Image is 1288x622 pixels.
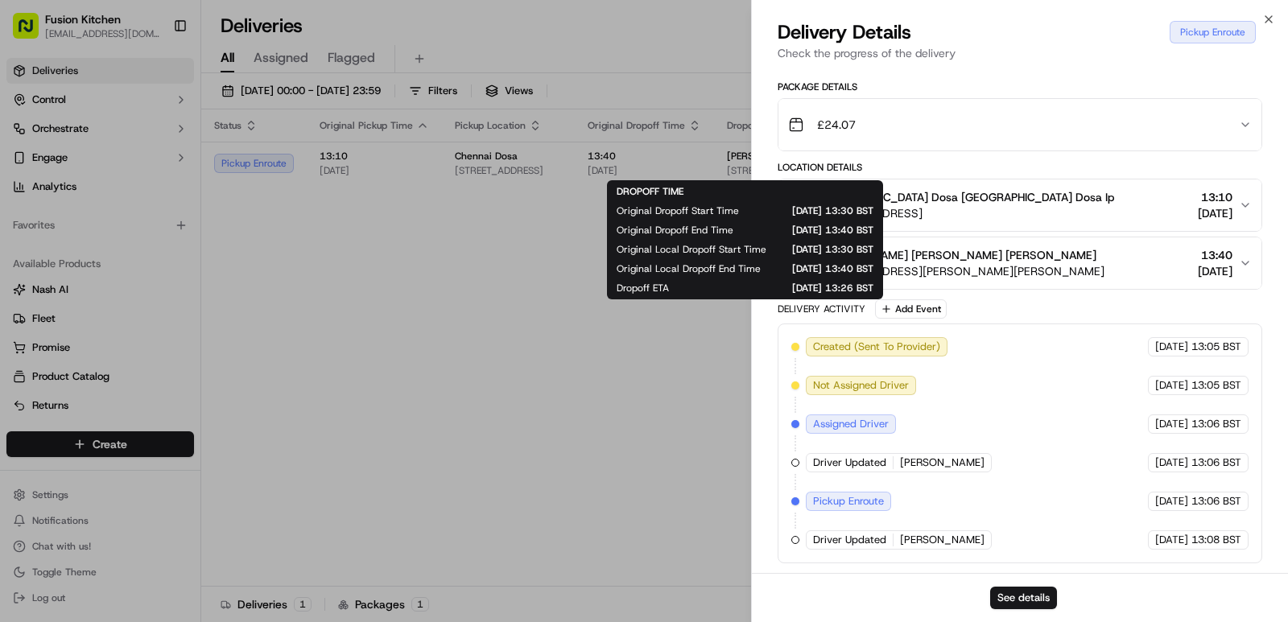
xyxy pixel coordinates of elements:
[813,533,886,547] span: Driver Updated
[16,234,42,260] img: Dianne Alexi Soriano
[274,159,293,178] button: Start new chat
[1191,340,1241,354] span: 13:05 BST
[1191,378,1241,393] span: 13:05 BST
[817,189,1114,205] span: [GEOGRAPHIC_DATA] Dosa [GEOGRAPHIC_DATA] Dosa Ip
[617,262,761,275] span: Original Local Dropoff End Time
[42,104,290,121] input: Got a question? Start typing here...
[136,361,149,374] div: 💻
[786,262,873,275] span: [DATE] 13:40 BST
[617,204,739,217] span: Original Dropoff Start Time
[617,282,669,295] span: Dropoff ETA
[32,360,123,376] span: Knowledge Base
[778,45,1262,61] p: Check the progress of the delivery
[250,206,293,225] button: See all
[32,250,45,263] img: 1736555255976-a54dd68f-1ca7-489b-9aae-adbdc363a1c4
[1155,340,1188,354] span: [DATE]
[695,282,873,295] span: [DATE] 13:26 BST
[1198,247,1232,263] span: 13:40
[114,398,195,411] a: Powered byPylon
[16,209,108,222] div: Past conversations
[10,353,130,382] a: 📗Knowledge Base
[225,249,258,262] span: [DATE]
[130,353,265,382] a: 💻API Documentation
[900,455,985,470] span: [PERSON_NAME]
[813,417,889,431] span: Assigned Driver
[1191,533,1241,547] span: 13:08 BST
[1155,533,1188,547] span: [DATE]
[778,303,865,315] div: Delivery Activity
[16,154,45,183] img: 1736555255976-a54dd68f-1ca7-489b-9aae-adbdc363a1c4
[16,361,29,374] div: 📗
[34,154,63,183] img: 1738778727109-b901c2ba-d612-49f7-a14d-d897ce62d23f
[160,399,195,411] span: Pylon
[817,247,1096,263] span: [PERSON_NAME] [PERSON_NAME] [PERSON_NAME]
[53,293,59,306] span: •
[817,205,1114,221] span: [STREET_ADDRESS]
[617,243,766,256] span: Original Local Dropoff Start Time
[778,19,911,45] span: Delivery Details
[1191,455,1241,470] span: 13:06 BST
[1155,455,1188,470] span: [DATE]
[813,378,909,393] span: Not Assigned Driver
[900,533,985,547] span: [PERSON_NAME]
[1155,494,1188,509] span: [DATE]
[765,204,873,217] span: [DATE] 13:30 BST
[813,340,940,354] span: Created (Sent To Provider)
[16,16,48,48] img: Nash
[217,249,222,262] span: •
[1198,189,1232,205] span: 13:10
[72,170,221,183] div: We're available if you need us!
[62,293,95,306] span: [DATE]
[617,185,683,198] span: DROPOFF TIME
[792,243,873,256] span: [DATE] 13:30 BST
[1155,417,1188,431] span: [DATE]
[778,237,1261,289] button: [PERSON_NAME] [PERSON_NAME] [PERSON_NAME][STREET_ADDRESS][PERSON_NAME][PERSON_NAME]13:40[DATE]
[990,587,1057,609] button: See details
[759,224,873,237] span: [DATE] 13:40 BST
[778,80,1262,93] div: Package Details
[813,455,886,470] span: Driver Updated
[1198,263,1232,279] span: [DATE]
[1191,417,1241,431] span: 13:06 BST
[875,299,947,319] button: Add Event
[152,360,258,376] span: API Documentation
[778,179,1261,231] button: [GEOGRAPHIC_DATA] Dosa [GEOGRAPHIC_DATA] Dosa Ip[STREET_ADDRESS]13:10[DATE]
[778,99,1261,150] button: £24.07
[1198,205,1232,221] span: [DATE]
[50,249,213,262] span: [PERSON_NAME] [PERSON_NAME]
[617,224,733,237] span: Original Dropoff End Time
[778,161,1262,174] div: Location Details
[817,263,1104,279] span: [STREET_ADDRESS][PERSON_NAME][PERSON_NAME]
[72,154,264,170] div: Start new chat
[1191,494,1241,509] span: 13:06 BST
[16,64,293,90] p: Welcome 👋
[1155,378,1188,393] span: [DATE]
[813,494,884,509] span: Pickup Enroute
[817,117,856,133] span: £24.07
